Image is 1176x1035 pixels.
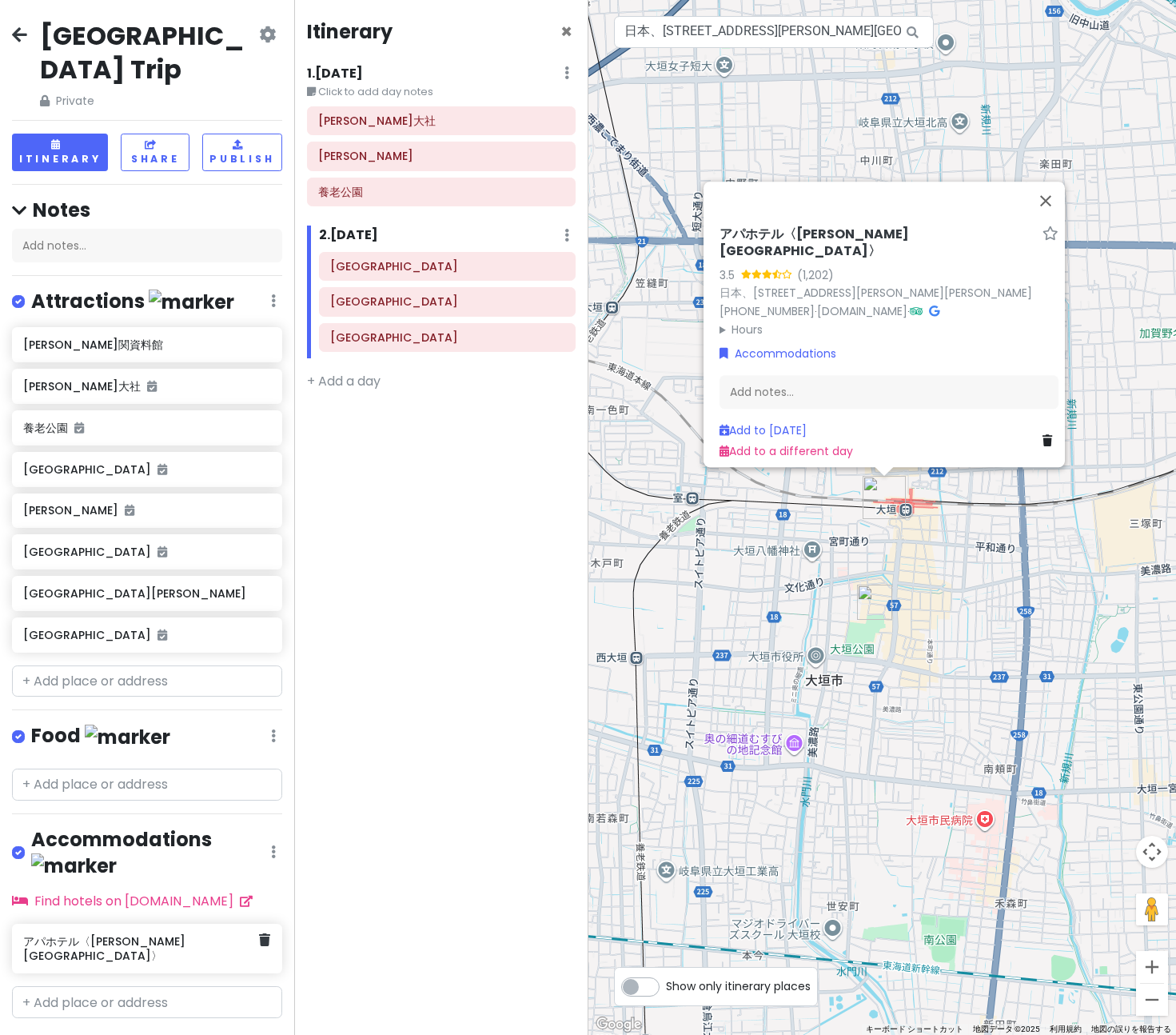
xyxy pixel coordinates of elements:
[973,1025,1040,1033] span: 地図データ ©2025
[40,19,256,86] h2: [GEOGRAPHIC_DATA] Trip
[330,330,564,345] h6: 岐阜関ケ原古戦場記念館
[12,198,282,222] h4: Notes
[12,892,253,910] a: Find hotels on [DOMAIN_NAME]
[720,226,1036,260] h6: アパホテル〈[PERSON_NAME][GEOGRAPHIC_DATA]〉
[1042,432,1058,450] a: Delete place
[157,629,167,641] i: Added to itinerary
[929,306,939,317] i: Google Maps
[121,134,189,171] button: Share
[720,321,1058,338] summary: Hours
[12,134,108,171] button: Itinerary
[259,930,270,951] a: Delete place
[1042,226,1058,243] a: Star place
[23,462,270,477] h6: [GEOGRAPHIC_DATA]
[318,149,564,163] h6: 大垣城
[157,464,167,475] i: Added to itinerary
[23,545,270,559] h6: [GEOGRAPHIC_DATA]
[202,134,282,171] button: Publish
[318,185,564,199] h6: 養老公園
[23,338,270,352] h6: [PERSON_NAME]関資料館
[125,505,134,516] i: Added to itinerary
[720,444,853,460] a: Add to a different day
[307,84,576,100] small: Click to add day notes
[560,22,572,42] button: Close
[1136,893,1168,925] button: 地図上にペグマンをドロップして、ストリートビューを開きます
[330,259,564,274] h6: 関ヶ原駅前観光交流館
[23,586,270,601] h6: [GEOGRAPHIC_DATA][PERSON_NAME]
[74,422,84,434] i: Added to itinerary
[149,290,234,314] img: marker
[720,303,815,319] a: [PHONE_NUMBER]
[866,1024,963,1035] button: キーボード ショートカット
[23,934,259,963] h6: アパホテル〈[PERSON_NAME][GEOGRAPHIC_DATA]〉
[85,725,170,749] img: marker
[31,827,271,878] h4: Accommodations
[592,1014,645,1035] img: Google
[12,986,282,1018] input: + Add place or address
[12,229,282,262] div: Add notes...
[1091,1025,1171,1033] a: 地図の誤りを報告する
[157,546,167,557] i: Added to itinerary
[23,379,270,394] h6: [PERSON_NAME]大社
[319,227,378,244] h6: 2 . [DATE]
[797,266,834,284] div: (1,202)
[307,19,393,44] h4: Itinerary
[307,66,363,82] h6: 1 . [DATE]
[12,769,282,801] input: + Add place or address
[720,285,1032,301] a: 日本、[STREET_ADDRESS][PERSON_NAME][PERSON_NAME]
[1136,836,1168,868] button: 地図のカメラ コントロール
[1136,951,1168,983] button: ズームイン
[23,503,270,517] h6: [PERSON_NAME]
[910,306,923,317] i: Tripadvisor
[720,345,836,362] a: Accommodations
[307,372,381,390] a: + Add a day
[1027,182,1065,220] button: 閉じる
[720,226,1058,338] div: · ·
[720,422,807,438] a: Add to [DATE]
[817,303,907,319] a: [DOMAIN_NAME]
[40,92,256,110] span: Private
[560,18,572,45] span: Close itinerary
[857,585,892,620] div: 大垣城
[330,294,564,309] h6: 関ケ原町歴史民俗学習館
[1050,1025,1082,1033] a: 利用規約（新しいタブで開きます）
[1136,984,1168,1016] button: ズームアウト
[666,977,811,995] span: Show only itinerary places
[31,289,234,315] h4: Attractions
[720,266,741,284] div: 3.5
[592,1014,645,1035] a: Google マップでこの地域を開きます（新しいウィンドウが開きます）
[23,628,270,642] h6: [GEOGRAPHIC_DATA]
[720,376,1058,410] div: Add notes...
[318,114,564,128] h6: 南宮大社
[147,381,157,392] i: Added to itinerary
[863,476,906,519] div: アパホテル〈大垣駅前〉
[31,853,117,878] img: marker
[23,421,270,435] h6: 養老公園
[12,665,282,697] input: + Add place or address
[31,723,170,749] h4: Food
[614,16,934,48] input: Search a place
